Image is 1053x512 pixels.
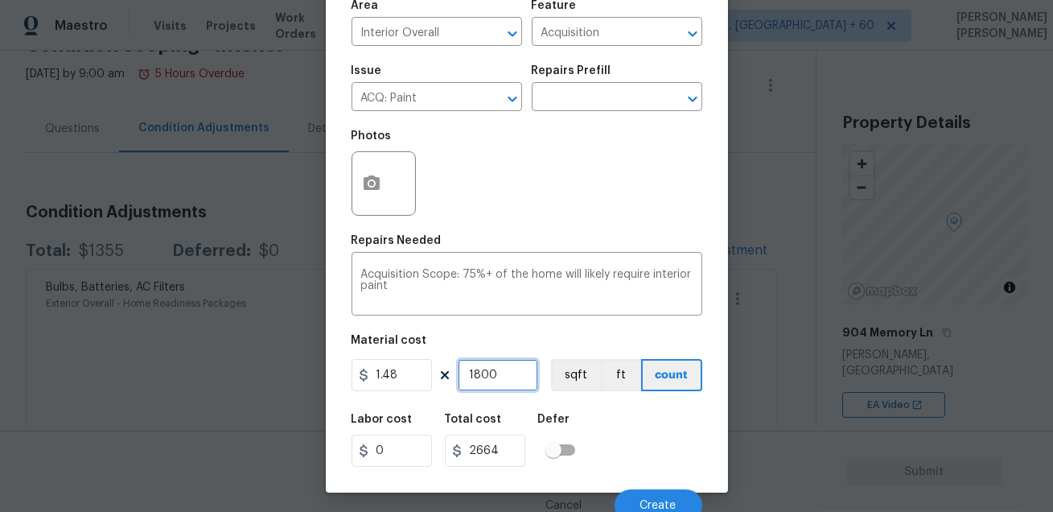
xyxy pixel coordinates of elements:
button: count [641,359,702,391]
h5: Repairs Prefill [532,65,611,76]
h5: Material cost [352,335,427,346]
h5: Repairs Needed [352,235,442,246]
h5: Issue [352,65,382,76]
button: sqft [551,359,601,391]
span: Cancel [546,500,582,512]
button: Open [681,88,704,110]
button: Open [501,23,524,45]
span: Create [640,500,677,512]
h5: Photos [352,130,392,142]
h5: Total cost [445,414,502,425]
h5: Defer [538,414,570,425]
button: Open [501,88,524,110]
button: Open [681,23,704,45]
textarea: Acquisition Scope: 75%+ of the home will likely require interior paint [361,269,693,303]
button: ft [601,359,641,391]
h5: Labor cost [352,414,413,425]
